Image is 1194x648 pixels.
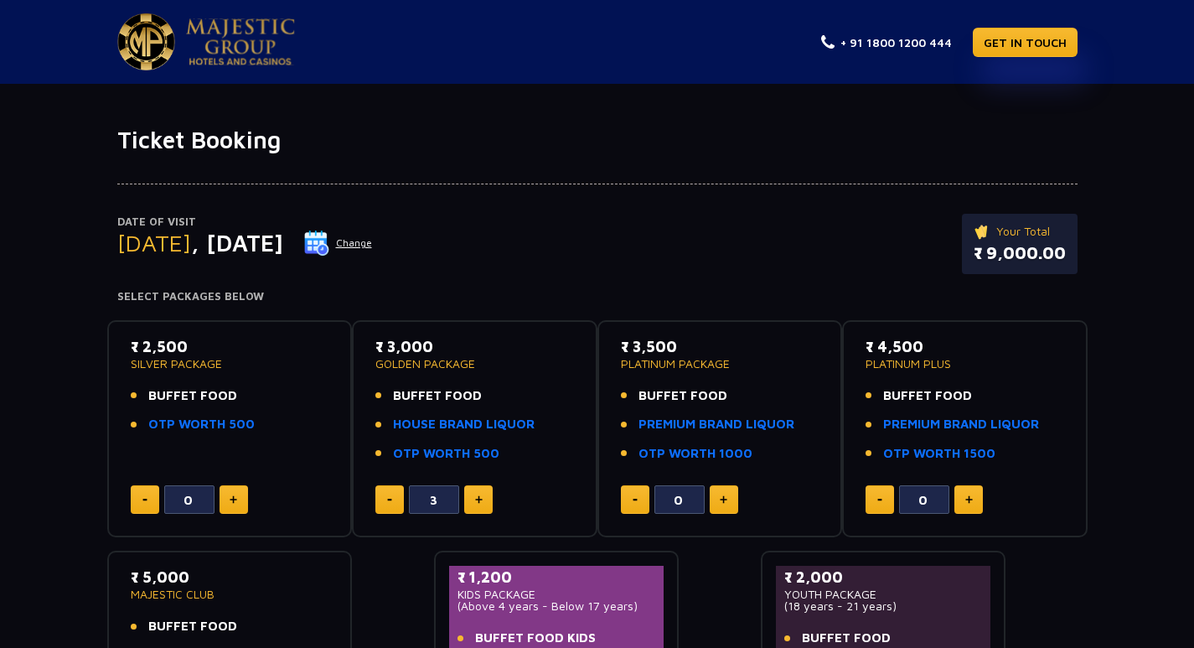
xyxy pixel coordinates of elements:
p: GOLDEN PACKAGE [375,358,574,370]
img: plus [965,495,973,504]
img: minus [387,499,392,501]
img: ticket [974,222,991,241]
p: ₹ 4,500 [866,335,1064,358]
a: OTP WORTH 1500 [883,444,995,464]
p: PLATINUM PLUS [866,358,1064,370]
span: , [DATE] [191,229,283,257]
a: HOUSE BRAND LIQUOR [393,415,535,434]
p: YOUTH PACKAGE [784,588,983,600]
span: BUFFET FOOD [883,386,972,406]
img: minus [877,499,882,501]
a: GET IN TOUCH [973,28,1078,57]
p: ₹ 9,000.00 [974,241,1066,266]
h1: Ticket Booking [117,126,1078,154]
p: ₹ 1,200 [457,566,656,588]
p: (18 years - 21 years) [784,600,983,612]
button: Change [303,230,373,257]
img: plus [475,495,483,504]
a: PREMIUM BRAND LIQUOR [638,415,794,434]
span: BUFFET FOOD KIDS [475,629,596,648]
img: minus [142,499,147,501]
span: BUFFET FOOD [802,629,891,648]
p: Your Total [974,222,1066,241]
img: plus [230,495,237,504]
a: OTP WORTH 1000 [638,444,752,464]
p: (Above 4 years - Below 17 years) [457,600,656,612]
a: PREMIUM BRAND LIQUOR [883,415,1039,434]
img: minus [633,499,638,501]
img: Majestic Pride [186,18,295,65]
img: Majestic Pride [117,13,175,70]
span: BUFFET FOOD [148,617,237,636]
p: KIDS PACKAGE [457,588,656,600]
p: PLATINUM PACKAGE [621,358,819,370]
p: ₹ 2,500 [131,335,329,358]
p: ₹ 5,000 [131,566,329,588]
span: BUFFET FOOD [148,386,237,406]
h4: Select Packages Below [117,290,1078,303]
p: SILVER PACKAGE [131,358,329,370]
p: MAJESTIC CLUB [131,588,329,600]
span: [DATE] [117,229,191,257]
p: Date of Visit [117,214,373,231]
a: + 91 1800 1200 444 [821,34,952,51]
a: OTP WORTH 500 [148,415,255,434]
p: ₹ 3,500 [621,335,819,358]
img: plus [720,495,727,504]
p: ₹ 2,000 [784,566,983,588]
p: ₹ 3,000 [375,335,574,358]
a: OTP WORTH 500 [393,444,499,464]
span: BUFFET FOOD [638,386,727,406]
span: BUFFET FOOD [393,386,482,406]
